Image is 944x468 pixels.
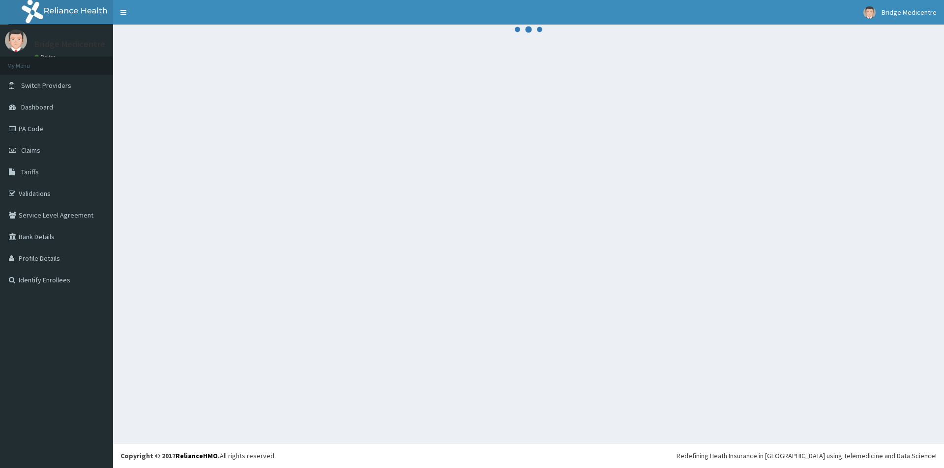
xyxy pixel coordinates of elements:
a: RelianceHMO [176,451,218,460]
img: User Image [5,29,27,52]
div: Redefining Heath Insurance in [GEOGRAPHIC_DATA] using Telemedicine and Data Science! [677,451,937,461]
footer: All rights reserved. [113,443,944,468]
span: Claims [21,146,40,155]
p: Bridge Medicentre [34,40,105,49]
span: Bridge Medicentre [882,8,937,17]
strong: Copyright © 2017 . [120,451,220,460]
span: Tariffs [21,167,39,176]
img: User Image [863,6,876,19]
span: Dashboard [21,103,53,111]
a: Online [34,54,58,60]
svg: audio-loading [514,15,543,44]
span: Switch Providers [21,81,71,90]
